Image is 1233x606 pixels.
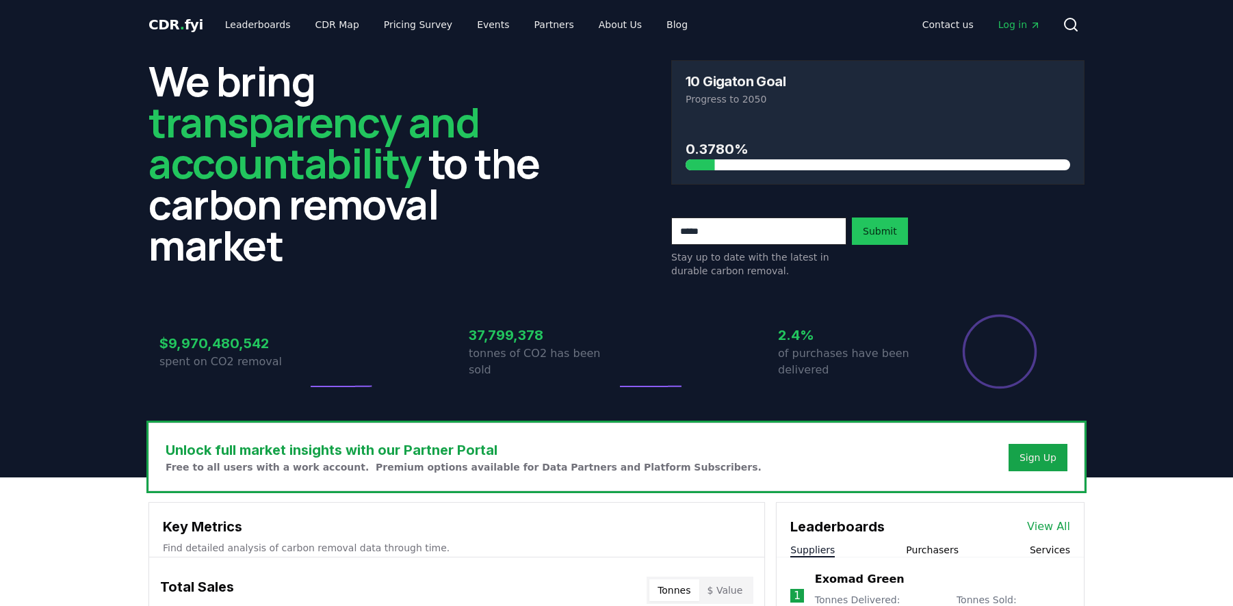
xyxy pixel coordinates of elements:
a: CDR.fyi [148,15,203,34]
p: of purchases have been delivered [778,345,926,378]
h3: Unlock full market insights with our Partner Portal [166,440,762,460]
h3: Leaderboards [790,516,885,537]
p: Find detailed analysis of carbon removal data through time. [163,541,751,555]
a: Blog [656,12,699,37]
h3: 10 Gigaton Goal [686,75,786,88]
a: Events [466,12,520,37]
div: Percentage of sales delivered [961,313,1038,390]
h3: Key Metrics [163,516,751,537]
p: Stay up to date with the latest in durable carbon removal. [671,250,846,278]
a: Log in [987,12,1052,37]
span: . [180,16,185,33]
button: $ Value [699,579,751,601]
button: Sign Up [1009,444,1067,471]
p: tonnes of CO2 has been sold [469,345,616,378]
a: Sign Up [1020,451,1056,464]
h3: Total Sales [160,577,234,604]
h3: $9,970,480,542 [159,333,307,354]
h3: 37,799,378 [469,325,616,345]
button: Submit [852,218,908,245]
nav: Main [911,12,1052,37]
a: Exomad Green [815,571,905,588]
nav: Main [214,12,699,37]
a: View All [1027,518,1070,535]
a: CDR Map [304,12,370,37]
a: Pricing Survey [373,12,463,37]
a: Contact us [911,12,985,37]
h3: 2.4% [778,325,926,345]
h2: We bring to the carbon removal market [148,60,562,265]
button: Tonnes [649,579,699,601]
span: transparency and accountability [148,94,479,191]
a: Leaderboards [214,12,302,37]
span: CDR fyi [148,16,203,33]
p: Free to all users with a work account. Premium options available for Data Partners and Platform S... [166,460,762,474]
p: 1 [794,588,801,604]
p: Progress to 2050 [686,92,1070,106]
a: Partners [523,12,585,37]
a: About Us [588,12,653,37]
button: Services [1030,543,1070,557]
h3: 0.3780% [686,139,1070,159]
button: Suppliers [790,543,835,557]
p: spent on CO2 removal [159,354,307,370]
button: Purchasers [906,543,959,557]
span: Log in [998,18,1041,31]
